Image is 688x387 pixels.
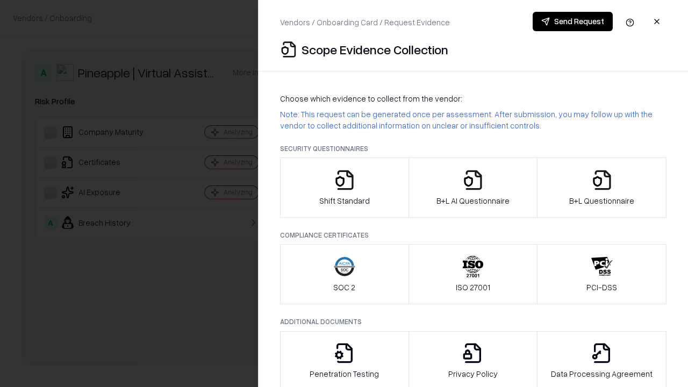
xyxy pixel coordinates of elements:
button: PCI-DSS [537,244,666,304]
button: SOC 2 [280,244,409,304]
p: Compliance Certificates [280,231,666,240]
p: Penetration Testing [310,368,379,379]
button: ISO 27001 [408,244,538,304]
p: Shift Standard [319,195,370,206]
p: PCI-DSS [586,282,617,293]
p: Vendors / Onboarding Card / Request Evidence [280,17,450,28]
p: Privacy Policy [448,368,498,379]
button: Send Request [533,12,613,31]
button: B+L AI Questionnaire [408,157,538,218]
p: Scope Evidence Collection [302,41,448,58]
p: ISO 27001 [456,282,490,293]
p: Note: This request can be generated once per assessment. After submission, you may follow up with... [280,109,666,131]
p: Choose which evidence to collect from the vendor: [280,93,666,104]
p: Additional Documents [280,317,666,326]
button: Shift Standard [280,157,409,218]
p: Security Questionnaires [280,144,666,153]
p: B+L AI Questionnaire [436,195,510,206]
button: B+L Questionnaire [537,157,666,218]
p: B+L Questionnaire [569,195,634,206]
p: SOC 2 [333,282,355,293]
p: Data Processing Agreement [551,368,653,379]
